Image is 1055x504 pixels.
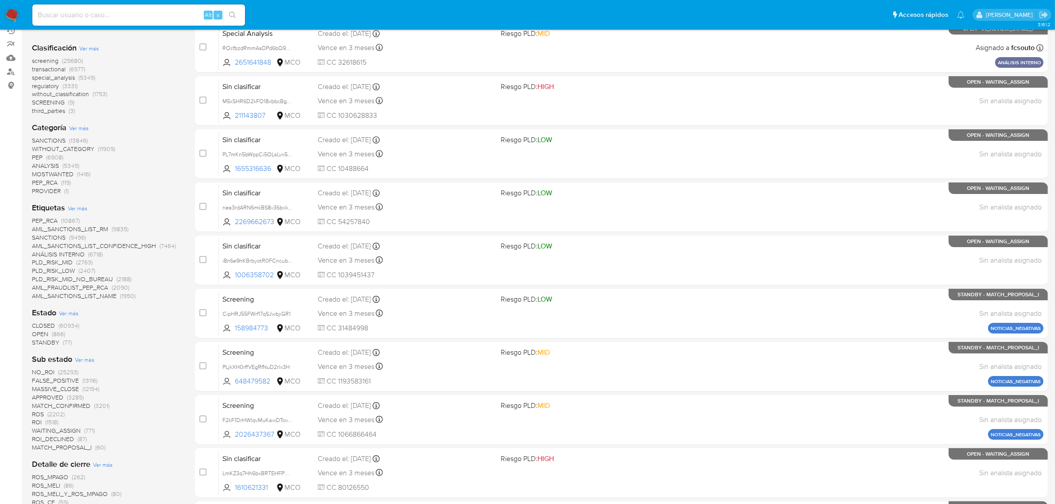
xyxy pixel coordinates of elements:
[899,10,948,19] span: Accesos rápidos
[205,11,212,19] span: Alt
[32,9,245,21] input: Buscar usuario o caso...
[217,11,219,19] span: s
[1038,21,1051,28] span: 3.161.2
[986,11,1036,19] p: camila.baquero@mercadolibre.com.co
[957,11,965,19] a: Notificaciones
[1039,10,1048,19] a: Salir
[223,9,241,21] button: search-icon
